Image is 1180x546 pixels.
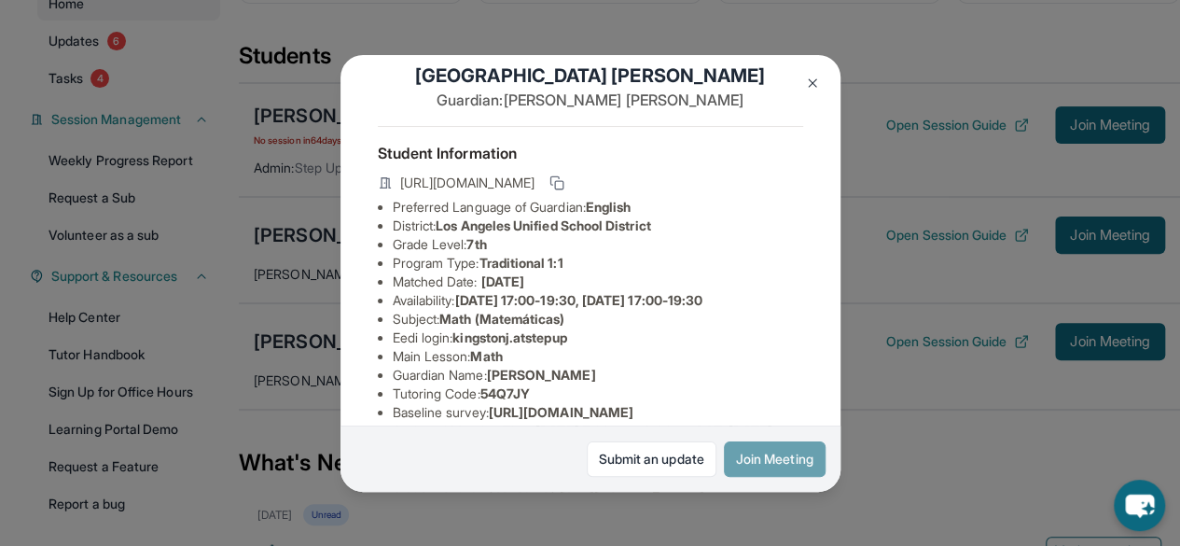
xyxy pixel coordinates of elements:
span: English [586,199,632,215]
img: Close Icon [805,76,820,91]
a: Submit an update [587,441,716,477]
span: [DATE] 17:00-19:30, [DATE] 17:00-19:30 [454,292,702,308]
h1: [GEOGRAPHIC_DATA] [PERSON_NAME] [378,63,803,89]
li: Baseline survey : [393,403,803,422]
li: Preferred Language of Guardian: [393,198,803,217]
span: [URL][DOMAIN_NAME] [489,404,633,420]
li: Subject : [393,310,803,329]
button: Join Meeting [724,441,826,477]
span: [DATE] [481,273,524,289]
span: [PERSON_NAME] [487,367,596,383]
li: Availability: [393,291,803,310]
p: Guardian: [PERSON_NAME] [PERSON_NAME] [378,89,803,111]
button: Copy link [546,172,568,194]
span: 54Q7JY [480,385,530,401]
h4: Student Information [378,142,803,164]
li: Matched Date: [393,273,803,291]
span: Traditional 1:1 [479,255,562,271]
li: Program Type: [393,254,803,273]
li: Guardian Name : [393,366,803,385]
li: Grade Level: [393,235,803,254]
span: Math (Matemáticas) [439,311,564,327]
li: Main Lesson : [393,347,803,366]
li: District: [393,217,803,235]
span: [URL][DOMAIN_NAME] [400,174,534,192]
span: kingstonj.atstepup [452,329,566,345]
span: [DATE] 5:00 pm - 6:00 pm PST, [DATE] 5:00 pm - 6:00 pm PST [393,423,772,457]
span: Los Angeles Unified School District [436,217,650,233]
li: Tutoring Code : [393,385,803,403]
li: Eedi login : [393,329,803,347]
span: Math [470,348,502,364]
span: 7th [466,236,486,252]
li: Assigned Meeting Time : [393,422,803,459]
button: chat-button [1114,480,1165,531]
